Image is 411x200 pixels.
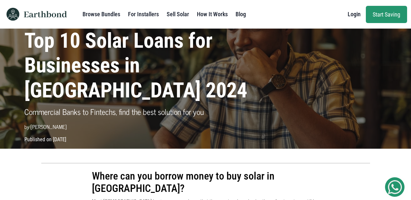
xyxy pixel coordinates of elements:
a: How It Works [197,8,228,21]
a: Login [348,8,361,21]
p: by [PERSON_NAME] [24,123,294,131]
a: Browse Bundles [83,8,120,21]
a: Sell Solar [167,8,189,21]
a: Start Saving [366,6,407,23]
img: Get Started On Earthbond Via Whatsapp [388,180,402,194]
h1: Top 10 Solar Loans for Businesses in [GEOGRAPHIC_DATA] 2024 [24,29,294,103]
img: Earthbond icon logo [4,8,22,21]
a: Earthbond icon logo Earthbond text logo [4,3,67,26]
p: Published on [DATE] [20,136,391,144]
p: Commercial Banks to Fintechs, find the best solution for you [24,106,294,118]
a: Blog [236,8,246,21]
h2: Where can you borrow money to buy solar in [GEOGRAPHIC_DATA]? [92,163,319,195]
img: Earthbond text logo [24,11,67,18]
a: For Installers [128,8,159,21]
